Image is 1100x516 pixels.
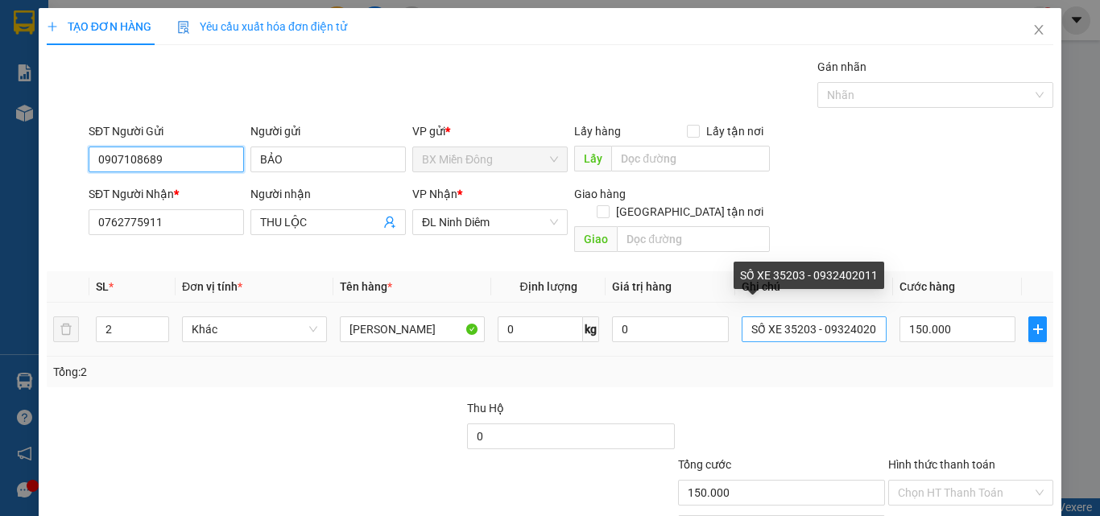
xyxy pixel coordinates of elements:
input: Ghi Chú [742,316,887,342]
span: Định lượng [519,280,577,293]
span: Lấy hàng [574,125,621,138]
span: Đơn vị tính [182,280,242,293]
span: SL [96,280,109,293]
div: Người gửi [250,122,406,140]
label: Gán nhãn [817,60,866,73]
span: Khác [192,317,317,341]
input: 0 [612,316,728,342]
li: VP BX Phía Nam [GEOGRAPHIC_DATA] [111,68,214,122]
span: Thu Hộ [467,402,504,415]
button: Close [1016,8,1061,53]
div: VP gửi [412,122,568,140]
label: Hình thức thanh toán [888,458,995,471]
span: Giao hàng [574,188,626,200]
input: Dọc đường [617,226,770,252]
div: Tổng: 2 [53,363,426,381]
span: Lấy tận nơi [700,122,770,140]
button: delete [53,316,79,342]
span: Giao [574,226,617,252]
span: Cước hàng [899,280,955,293]
span: Giá trị hàng [612,280,672,293]
img: icon [177,21,190,34]
span: Tên hàng [340,280,392,293]
span: plus [47,21,58,32]
button: plus [1028,316,1047,342]
input: VD: Bàn, Ghế [340,316,485,342]
span: TẠO ĐƠN HÀNG [47,20,151,33]
span: VP Nhận [412,188,457,200]
span: Lấy [574,146,611,171]
div: SỐ XE 35203 - 0932402011 [734,262,884,289]
div: SĐT Người Gửi [89,122,244,140]
span: BX Miền Đông [422,147,558,171]
div: SĐT Người Nhận [89,185,244,203]
input: Dọc đường [611,146,770,171]
div: Người nhận [250,185,406,203]
span: close [1032,23,1045,36]
b: 339 Đinh Bộ Lĩnh, P26 [8,89,85,119]
li: Cúc Tùng [8,8,234,39]
span: kg [583,316,599,342]
span: user-add [383,216,396,229]
span: ĐL Ninh Diêm [422,210,558,234]
span: [GEOGRAPHIC_DATA] tận nơi [610,203,770,221]
span: plus [1029,323,1046,336]
span: Yêu cầu xuất hóa đơn điện tử [177,20,347,33]
span: environment [8,89,19,101]
li: VP BX Miền Đông [8,68,111,86]
span: Tổng cước [678,458,731,471]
